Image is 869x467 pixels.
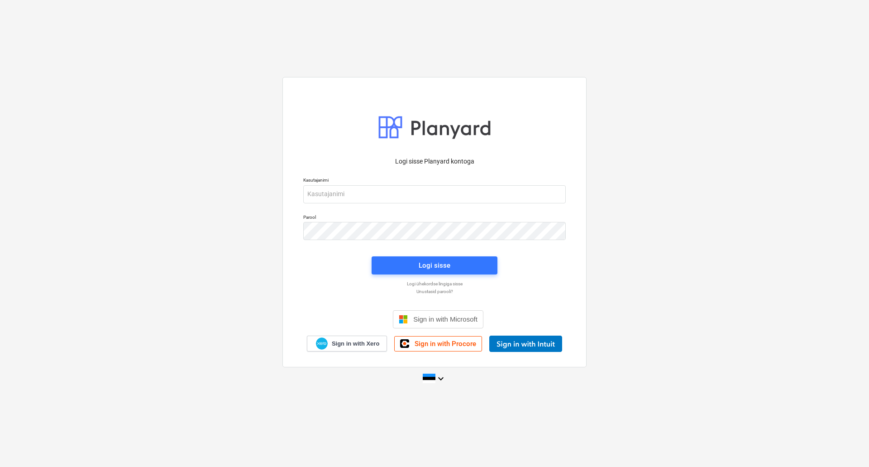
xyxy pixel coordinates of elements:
p: Logi sisse Planyard kontoga [303,157,566,166]
img: Xero logo [316,337,328,350]
a: Logi ühekordse lingiga sisse [299,281,570,287]
p: Kasutajanimi [303,177,566,185]
a: Sign in with Procore [394,336,482,351]
span: Sign in with Microsoft [413,315,477,323]
p: Parool [303,214,566,222]
span: Sign in with Xero [332,340,379,348]
input: Kasutajanimi [303,185,566,203]
a: Unustasid parooli? [299,289,570,294]
button: Logi sisse [372,256,497,274]
div: Logi sisse [419,260,450,271]
a: Sign in with Xero [307,336,387,351]
i: keyboard_arrow_down [435,373,446,384]
span: Sign in with Procore [415,340,476,348]
img: Microsoft logo [399,315,408,324]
